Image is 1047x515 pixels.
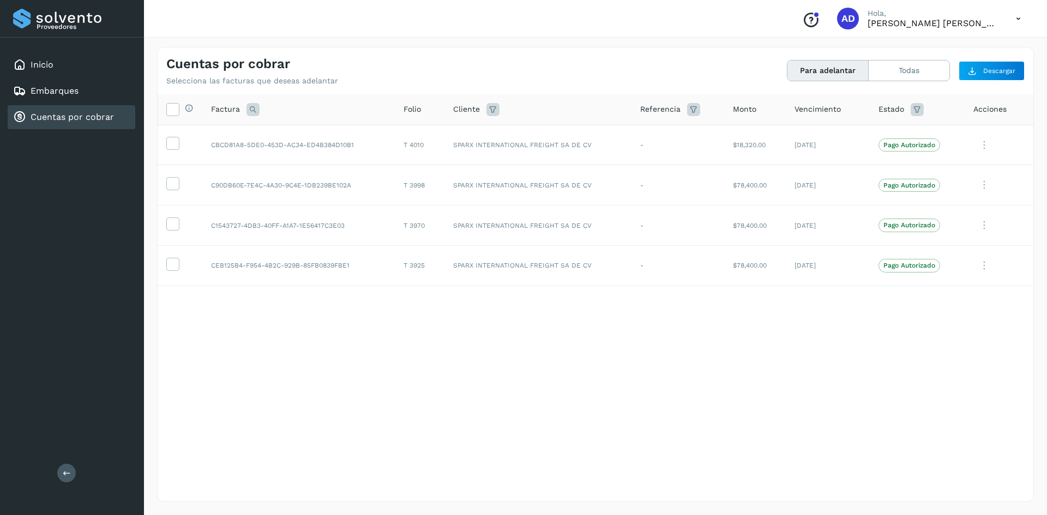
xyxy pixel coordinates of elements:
p: ALMA DELIA CASTAÑEDA MERCADO [868,18,998,28]
td: T 3970 [395,205,444,246]
div: Inicio [8,53,135,77]
h4: Cuentas por cobrar [166,56,290,72]
span: Acciones [973,104,1007,115]
p: Pago Autorizado [883,141,935,149]
td: SPARX INTERNATIONAL FREIGHT SA DE CV [444,165,631,205]
p: Hola, [868,9,998,18]
a: Inicio [31,59,53,70]
td: CEB125B4-F954-4B2C-929B-85FB0839FBE1 [202,245,395,286]
button: Todas [869,60,949,81]
td: T 4010 [395,125,444,165]
span: Folio [404,104,421,115]
span: Estado [878,104,904,115]
td: C1543727-4DB3-40FF-A1A7-1E56417C3E03 [202,205,395,246]
p: Pago Autorizado [883,262,935,269]
td: [DATE] [786,245,870,286]
td: - [631,165,724,205]
p: Selecciona las facturas que deseas adelantar [166,76,338,86]
a: Embarques [31,86,79,96]
div: Embarques [8,79,135,103]
td: $78,400.00 [724,165,786,205]
p: Pago Autorizado [883,181,935,189]
td: $78,400.00 [724,245,786,286]
div: Cuentas por cobrar [8,105,135,129]
td: CBCD81A8-5DE0-453D-AC34-ED4B384D10B1 [202,125,395,165]
td: - [631,245,724,286]
span: Descargar [983,66,1015,76]
button: Para adelantar [787,60,869,81]
td: [DATE] [786,165,870,205]
p: Proveedores [37,23,131,31]
span: Vencimiento [795,104,841,115]
td: C90DB60E-7E4C-4A30-9C4E-1DB239BE102A [202,165,395,205]
td: SPARX INTERNATIONAL FREIGHT SA DE CV [444,245,631,286]
td: T 3998 [395,165,444,205]
p: Pago Autorizado [883,221,935,229]
td: [DATE] [786,205,870,246]
td: T 3925 [395,245,444,286]
td: SPARX INTERNATIONAL FREIGHT SA DE CV [444,125,631,165]
a: Cuentas por cobrar [31,112,114,122]
td: $18,320.00 [724,125,786,165]
td: SPARX INTERNATIONAL FREIGHT SA DE CV [444,205,631,246]
button: Descargar [959,61,1025,81]
span: Cliente [453,104,480,115]
td: $78,400.00 [724,205,786,246]
span: Factura [211,104,240,115]
td: [DATE] [786,125,870,165]
td: - [631,125,724,165]
td: - [631,205,724,246]
span: Monto [733,104,756,115]
span: Referencia [640,104,681,115]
